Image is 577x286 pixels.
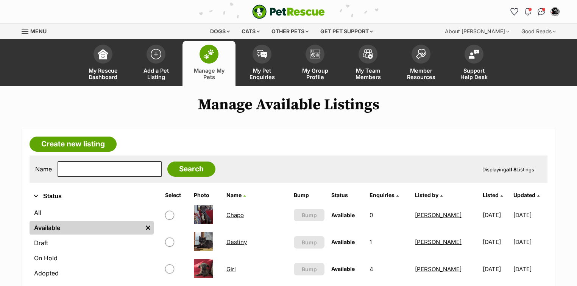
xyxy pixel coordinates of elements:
span: translation missing: en.admin.listings.index.attributes.enquiries [370,192,395,198]
strong: all 8 [506,166,516,173]
span: Bump [302,211,317,219]
a: My Rescue Dashboard [76,41,129,86]
th: Select [162,189,190,201]
td: [DATE] [480,202,513,228]
a: PetRescue [252,5,325,19]
a: My Group Profile [288,41,342,86]
a: Favourites [508,6,520,18]
a: [PERSON_NAME] [415,266,462,273]
img: Deanna Walton profile pic [551,8,559,16]
img: add-pet-listing-icon-0afa8454b4691262ce3f59096e99ab1cd57d4a30225e0717b998d2c9b9846f56.svg [151,49,161,59]
a: Support Help Desk [448,41,501,86]
td: [DATE] [513,256,547,282]
span: Bump [302,265,317,273]
button: Bump [294,236,324,249]
span: My Group Profile [298,67,332,80]
div: Cats [236,24,265,39]
label: Name [35,166,52,173]
th: Bump [291,189,327,201]
a: Chapo [226,211,244,219]
a: Adopted [30,266,154,280]
a: Add a Pet Listing [129,41,182,86]
div: Other pets [266,24,314,39]
span: My Rescue Dashboard [86,67,120,80]
img: notifications-46538b983faf8c2785f20acdc204bb7945ddae34d4c08c2a6579f10ce5e182be.svg [525,8,531,16]
td: [DATE] [513,229,547,255]
ul: Account quick links [508,6,561,18]
button: My account [549,6,561,18]
a: Manage My Pets [182,41,235,86]
a: Draft [30,236,154,250]
a: Listed by [415,192,443,198]
span: Name [226,192,242,198]
a: Menu [22,24,52,37]
span: Member Resources [404,67,438,80]
img: logo-e224e6f780fb5917bec1dbf3a21bbac754714ae5b6737aabdf751b685950b380.svg [252,5,325,19]
img: chat-41dd97257d64d25036548639549fe6c8038ab92f7586957e7f3b1b290dea8141.svg [538,8,546,16]
a: Destiny [226,238,247,246]
span: Add a Pet Listing [139,67,173,80]
img: group-profile-icon-3fa3cf56718a62981997c0bc7e787c4b2cf8bcc04b72c1350f741eb67cf2f40e.svg [310,50,320,59]
span: Manage My Pets [192,67,226,80]
td: [DATE] [480,229,513,255]
td: 4 [366,256,411,282]
button: Bump [294,263,324,275]
span: Bump [302,238,317,246]
img: Destiny [194,232,213,251]
img: dashboard-icon-eb2f2d2d3e046f16d808141f083e7271f6b2e854fb5c12c21221c1fb7104beca.svg [98,49,108,59]
a: Girl [226,266,236,273]
a: Listed [483,192,503,198]
span: Listed [483,192,499,198]
td: [DATE] [513,202,547,228]
img: member-resources-icon-8e73f808a243e03378d46382f2149f9095a855e16c252ad45f914b54edf8863c.svg [416,49,426,59]
a: [PERSON_NAME] [415,211,462,219]
a: On Hold [30,251,154,265]
button: Bump [294,209,324,221]
span: Available [331,266,355,272]
a: Available [30,221,142,235]
td: 0 [366,202,411,228]
a: Enquiries [370,192,399,198]
div: About [PERSON_NAME] [440,24,515,39]
span: My Team Members [351,67,385,80]
span: Support Help Desk [457,67,491,80]
input: Search [167,162,215,177]
a: Conversations [535,6,547,18]
img: pet-enquiries-icon-7e3ad2cf08bfb03b45e93fb7055b45f3efa6380592205ae92323e6603595dc1f.svg [257,50,267,58]
a: My Pet Enquiries [235,41,288,86]
span: Available [331,239,355,245]
button: Status [30,191,154,201]
th: Status [328,189,366,201]
a: Updated [513,192,540,198]
a: Name [226,192,246,198]
img: manage-my-pets-icon-02211641906a0b7f246fdf0571729dbe1e7629f14944591b6c1af311fb30b64b.svg [204,49,214,59]
td: 1 [366,229,411,255]
th: Photo [191,189,223,201]
button: Notifications [522,6,534,18]
a: All [30,206,154,219]
span: Displaying Listings [482,166,534,173]
a: Member Resources [395,41,448,86]
div: Good Reads [516,24,561,39]
img: team-members-icon-5396bd8760b3fe7c0b43da4ab00e1e3bb1a5d9ba89233759b79545d2d3fc5d0d.svg [363,49,373,59]
span: Updated [513,192,535,198]
div: Dogs [205,24,235,39]
span: My Pet Enquiries [245,67,279,80]
a: Remove filter [142,221,154,235]
a: My Team Members [342,41,395,86]
span: Available [331,212,355,218]
a: Create new listing [30,137,117,152]
img: help-desk-icon-fdf02630f3aa405de69fd3d07c3f3aa587a6932b1a1747fa1d2bba05be0121f9.svg [469,50,479,59]
div: Get pet support [315,24,378,39]
td: [DATE] [480,256,513,282]
span: Listed by [415,192,438,198]
a: [PERSON_NAME] [415,238,462,246]
span: Menu [30,28,47,34]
